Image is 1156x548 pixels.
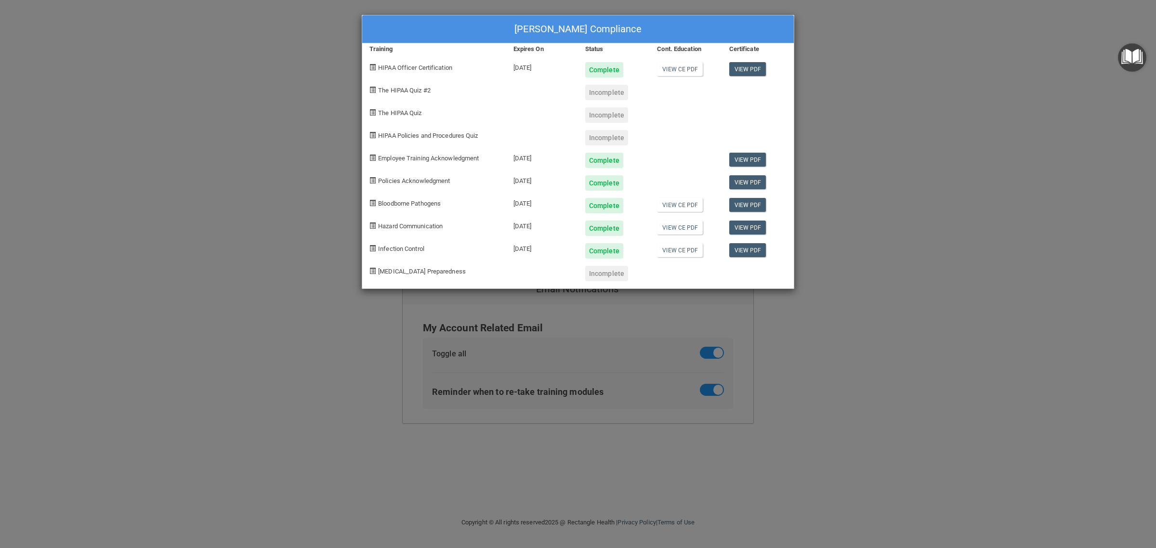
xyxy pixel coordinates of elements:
[650,43,722,55] div: Cont. Education
[729,221,766,235] a: View PDF
[585,175,623,191] div: Complete
[657,221,703,235] a: View CE PDF
[585,62,623,78] div: Complete
[378,268,466,275] span: [MEDICAL_DATA] Preparedness
[378,200,441,207] span: Bloodborne Pathogens
[722,43,794,55] div: Certificate
[657,243,703,257] a: View CE PDF
[657,62,703,76] a: View CE PDF
[506,168,578,191] div: [DATE]
[585,198,623,213] div: Complete
[378,155,479,162] span: Employee Training Acknowledgment
[506,191,578,213] div: [DATE]
[378,109,421,117] span: The HIPAA Quiz
[729,243,766,257] a: View PDF
[506,213,578,236] div: [DATE]
[729,198,766,212] a: View PDF
[506,236,578,259] div: [DATE]
[506,43,578,55] div: Expires On
[362,15,794,43] div: [PERSON_NAME] Compliance
[585,85,628,100] div: Incomplete
[378,177,450,184] span: Policies Acknowledgment
[506,55,578,78] div: [DATE]
[585,266,628,281] div: Incomplete
[378,87,431,94] span: The HIPAA Quiz #2
[585,107,628,123] div: Incomplete
[578,43,650,55] div: Status
[585,153,623,168] div: Complete
[729,175,766,189] a: View PDF
[378,132,478,139] span: HIPAA Policies and Procedures Quiz
[378,245,424,252] span: Infection Control
[657,198,703,212] a: View CE PDF
[729,62,766,76] a: View PDF
[378,64,452,71] span: HIPAA Officer Certification
[1118,43,1146,72] button: Open Resource Center
[506,145,578,168] div: [DATE]
[585,221,623,236] div: Complete
[585,243,623,259] div: Complete
[585,130,628,145] div: Incomplete
[729,153,766,167] a: View PDF
[378,222,443,230] span: Hazard Communication
[362,43,506,55] div: Training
